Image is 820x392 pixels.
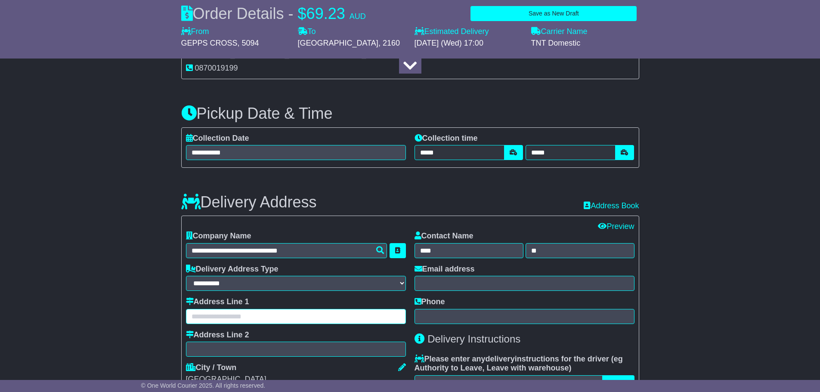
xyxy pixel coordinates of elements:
h3: Delivery Address [181,194,317,211]
span: , 5094 [238,39,259,47]
a: Address Book [584,201,639,210]
label: Estimated Delivery [415,27,523,37]
label: From [181,27,209,37]
span: © One World Courier 2025. All rights reserved. [141,382,266,389]
span: 69.23 [306,5,345,22]
div: Order Details - [181,4,366,23]
label: Phone [415,297,445,307]
span: Delivery Instructions [427,333,520,345]
a: Preview [598,222,634,231]
label: Company Name [186,231,251,241]
button: Save as New Draft [470,6,637,21]
label: To [298,27,316,37]
span: delivery [486,355,515,363]
span: eg Authority to Leave, Leave with warehouse [415,355,623,373]
h3: Pickup Date & Time [181,105,639,122]
label: Address Line 1 [186,297,249,307]
label: Contact Name [415,231,473,241]
label: Collection Date [186,134,249,143]
label: Address Line 2 [186,330,249,340]
div: TNT Domestic [531,39,639,48]
label: Email address [415,265,475,274]
span: GEPPS CROSS [181,39,238,47]
span: AUD [350,12,366,21]
span: $ [298,5,306,22]
span: , 2160 [378,39,400,47]
label: Please enter any instructions for the driver ( ) [415,355,634,373]
span: [GEOGRAPHIC_DATA] [298,39,378,47]
label: City / Town [186,363,237,373]
label: Carrier Name [531,27,588,37]
div: [GEOGRAPHIC_DATA] [186,375,406,384]
div: [DATE] (Wed) 17:00 [415,39,523,48]
label: Delivery Address Type [186,265,278,274]
label: Collection time [415,134,478,143]
button: Popular [602,375,634,390]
